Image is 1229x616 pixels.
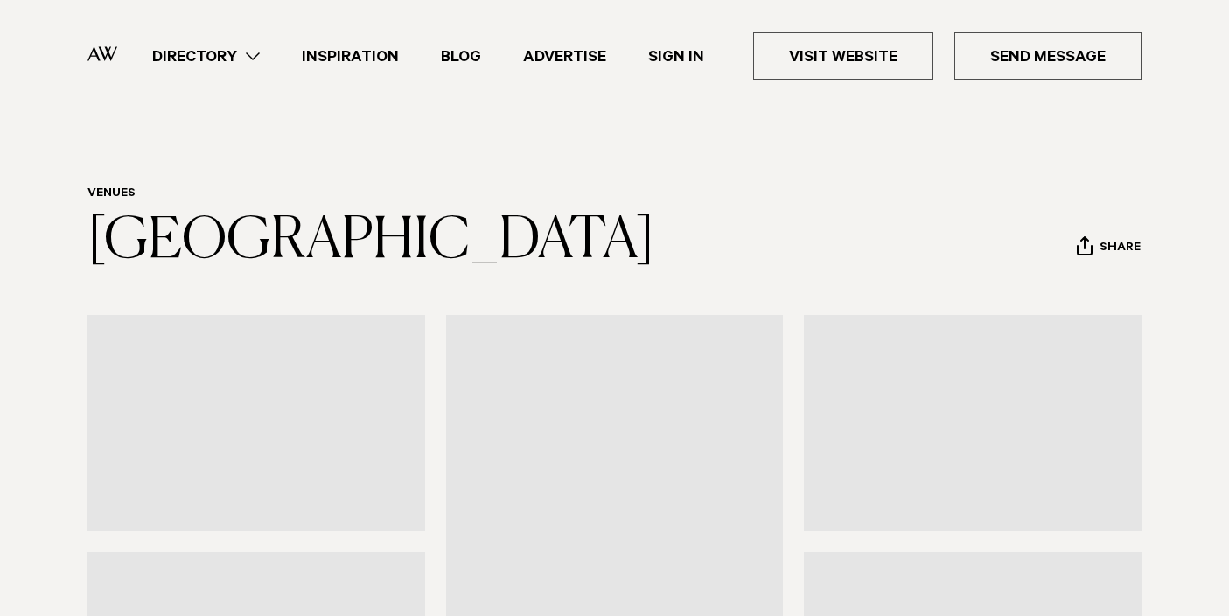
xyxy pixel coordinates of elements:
a: Venues [87,187,136,201]
a: rustic barn wedding venue auckland [804,315,1142,531]
a: Send Message [954,32,1142,80]
a: Directory [131,45,281,68]
a: Visit Website [753,32,933,80]
a: cherry blossoms ceremony auckland [87,315,425,531]
a: Inspiration [281,45,420,68]
a: Advertise [502,45,627,68]
img: Auckland Weddings Logo [87,46,117,61]
a: Sign In [627,45,725,68]
a: Blog [420,45,502,68]
a: [GEOGRAPHIC_DATA] [87,213,654,269]
span: Share [1100,241,1141,257]
button: Share [1076,235,1142,262]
